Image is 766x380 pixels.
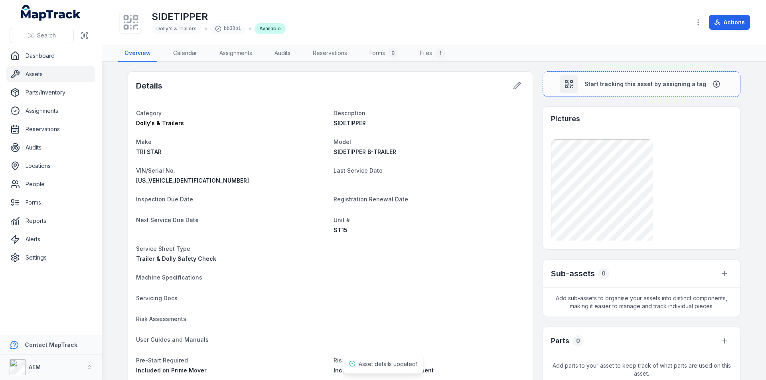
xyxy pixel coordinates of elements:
span: SIDETIPPER [334,120,366,126]
h3: Parts [551,335,569,347]
span: Last Service Date [334,167,383,174]
strong: Contact MapTrack [25,341,77,348]
a: MapTrack [21,5,81,21]
span: Start tracking this asset by assigning a tag [584,80,706,88]
span: Next Service Due Date [136,217,199,223]
span: [US_VEHICLE_IDENTIFICATION_NUMBER] [136,177,249,184]
span: Dolly's & Trailers [156,26,197,32]
span: Registration Renewal Date [334,196,408,203]
span: Pre-Start Required [136,357,188,364]
span: Category [136,110,162,116]
span: User Guides and Manuals [136,336,209,343]
a: Assignments [6,103,95,119]
a: Calendar [167,45,203,62]
div: 1 [435,48,445,58]
a: Reservations [6,121,95,137]
a: Reservations [306,45,353,62]
h2: Details [136,80,162,91]
span: Make [136,138,152,145]
span: Risk Assessments [136,315,186,322]
span: Machine Specifications [136,274,202,281]
button: Search [10,28,74,43]
a: Alerts [6,231,95,247]
a: Dashboard [6,48,95,64]
button: Start tracking this asset by assigning a tag [543,71,740,97]
span: Asset details updated! [359,360,417,367]
a: Files1 [414,45,451,62]
strong: AEM [29,364,41,370]
span: Service Sheet Type [136,245,190,252]
span: Risk Assessment needed? [334,357,407,364]
span: Trailer & Dolly Safety Check [136,255,216,262]
a: Audits [6,140,95,156]
span: Included on Truck Risk Assessment [334,367,434,374]
span: Servicing Docs [136,295,178,301]
a: Locations [6,158,95,174]
a: Parts/Inventory [6,85,95,100]
h1: SIDETIPPER [152,10,286,23]
span: Included on Prime Mover [136,367,207,374]
a: Audits [268,45,297,62]
div: 0 [573,335,584,347]
div: Available [255,23,286,34]
a: Forms [6,195,95,211]
a: People [6,176,95,192]
div: 0 [388,48,398,58]
div: bb38b1 [210,23,246,34]
div: 0 [598,268,609,279]
span: Description [334,110,365,116]
a: Forms0 [363,45,404,62]
a: Assets [6,66,95,82]
span: Add sub-assets to organise your assets into distinct components, making it easier to manage and t... [543,288,740,317]
a: Assignments [213,45,259,62]
a: Reports [6,213,95,229]
span: Unit # [334,217,350,223]
span: Inspection Due Date [136,196,193,203]
span: TRI STAR [136,148,162,155]
a: Settings [6,250,95,266]
button: Actions [709,15,750,30]
a: Overview [118,45,157,62]
h3: Pictures [551,113,580,124]
span: VIN/Serial No. [136,167,175,174]
span: SIDETIPPER B-TRAILER [334,148,396,155]
span: Model [334,138,351,145]
h2: Sub-assets [551,268,595,279]
span: ST15 [334,226,347,233]
span: Search [37,32,56,39]
span: Dolly's & Trailers [136,120,184,126]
